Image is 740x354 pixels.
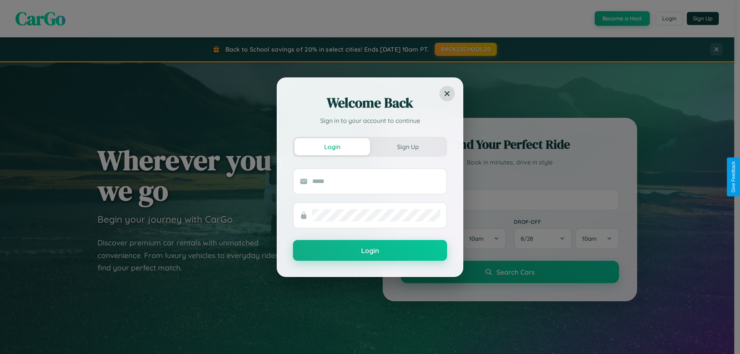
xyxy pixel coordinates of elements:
[294,138,370,155] button: Login
[293,94,447,112] h2: Welcome Back
[293,116,447,125] p: Sign in to your account to continue
[370,138,446,155] button: Sign Up
[293,240,447,261] button: Login
[731,161,736,193] div: Give Feedback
